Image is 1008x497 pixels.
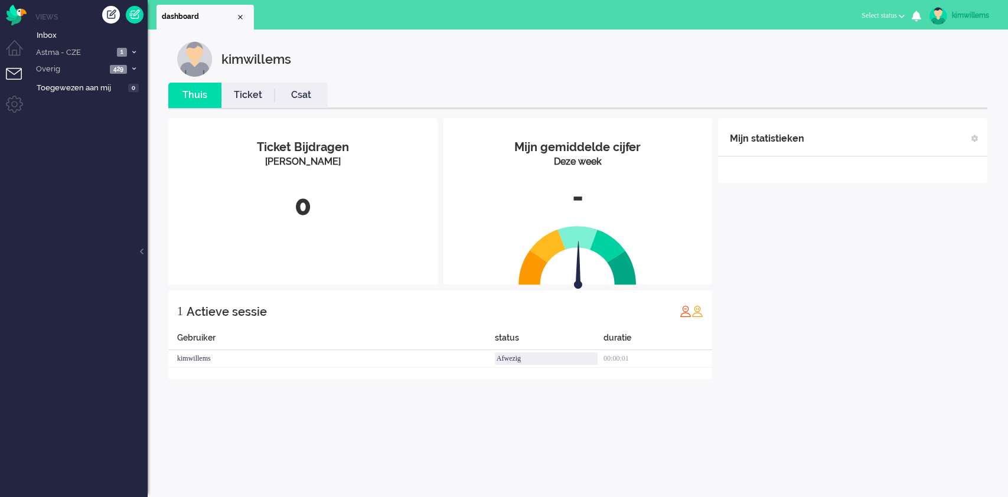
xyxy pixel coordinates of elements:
[495,332,604,350] div: status
[34,64,106,75] span: Overig
[35,12,148,22] li: Views
[168,332,495,350] div: Gebruiker
[221,41,291,77] div: kimwillems
[495,352,598,365] div: Afwezig
[553,241,604,292] img: arrow.svg
[221,89,275,102] a: Ticket
[117,48,127,57] span: 1
[102,6,120,24] div: Creëer ticket
[236,12,245,22] div: Close tab
[34,81,148,94] a: Toegewezen aan mij 0
[177,187,429,225] div: 0
[34,47,113,58] span: Astma - CZE
[6,96,32,122] li: Admin menu
[221,83,275,108] li: Ticket
[156,5,254,30] li: Dashboard
[37,30,148,41] span: Inbox
[34,28,148,41] a: Inbox
[128,84,139,93] span: 0
[518,225,637,285] img: semi_circle.svg
[6,5,27,25] img: flow_omnibird.svg
[691,305,703,317] img: profile_orange.svg
[275,89,328,102] a: Csat
[177,41,213,77] img: customer.svg
[275,83,328,108] li: Csat
[187,300,267,323] div: Actieve sessie
[37,83,125,94] span: Toegewezen aan mij
[177,155,429,169] div: [PERSON_NAME]
[177,139,429,156] div: Ticket Bijdragen
[452,155,704,169] div: Deze week
[952,9,996,21] div: kimwillems
[862,11,897,19] span: Select status
[177,299,183,323] div: 1
[452,178,704,217] div: -
[6,8,27,17] a: Omnidesk
[604,350,712,368] div: 00:00:01
[168,89,221,102] a: Thuis
[854,7,912,24] button: Select status
[604,332,712,350] div: duratie
[168,83,221,108] li: Thuis
[162,12,236,22] span: dashboard
[927,7,996,25] a: kimwillems
[452,139,704,156] div: Mijn gemiddelde cijfer
[126,6,143,24] a: Quick Ticket
[730,127,804,151] div: Mijn statistieken
[110,65,127,74] span: 429
[6,68,32,94] li: Tickets menu
[929,7,947,25] img: avatar
[168,350,495,368] div: kimwillems
[854,4,912,30] li: Select status
[680,305,691,317] img: profile_red.svg
[6,40,32,67] li: Dashboard menu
